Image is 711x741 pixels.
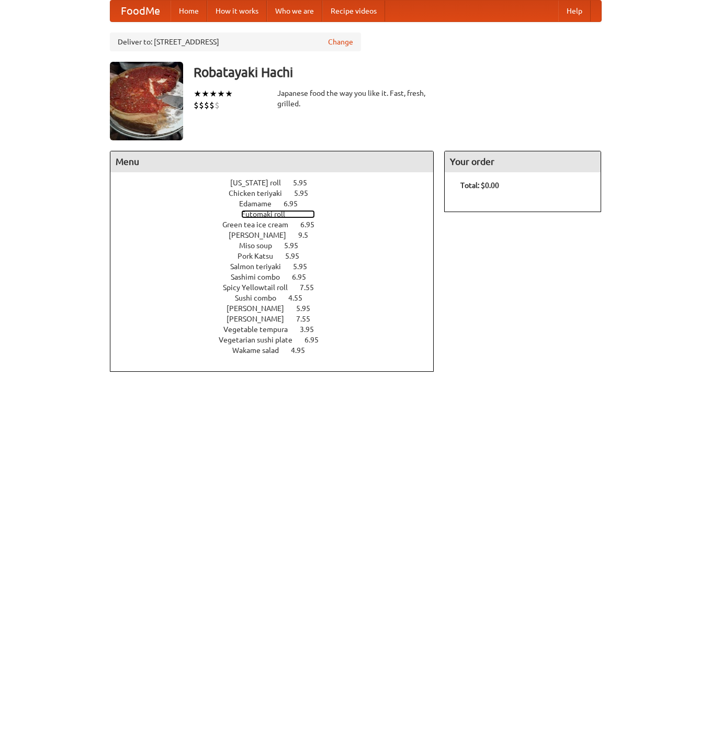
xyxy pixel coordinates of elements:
span: [PERSON_NAME] [229,231,297,239]
span: 3.95 [300,325,324,334]
a: Help [558,1,591,21]
a: FoodMe [110,1,171,21]
a: Who we are [267,1,322,21]
div: Deliver to: [STREET_ADDRESS] [110,32,361,51]
a: Edamame 6.95 [239,200,317,208]
span: Green tea ice cream [222,220,299,229]
a: Wakame salad 4.95 [232,346,324,355]
span: Miso soup [239,241,283,250]
span: Futomaki roll [241,210,296,218]
a: How it works [207,1,267,21]
li: ★ [194,88,201,99]
span: Pork Katsu [238,252,284,260]
a: Change [328,37,353,47]
li: $ [204,99,209,111]
a: Sushi combo 4.55 [235,294,322,302]
li: ★ [209,88,217,99]
a: [PERSON_NAME] 5.95 [227,304,330,313]
span: [US_STATE] roll [230,179,291,187]
span: [PERSON_NAME] [227,304,295,313]
span: Sushi combo [235,294,287,302]
span: 4.55 [288,294,313,302]
a: Salmon teriyaki 5.95 [230,262,326,271]
span: Edamame [239,200,282,208]
a: Chicken teriyaki 5.95 [229,189,328,197]
span: 7.55 [300,283,324,292]
span: 9.5 [298,231,319,239]
span: 6.95 [284,200,308,208]
a: Vegetarian sushi plate 6.95 [219,336,338,344]
span: 5.95 [284,241,309,250]
a: Sashimi combo 6.95 [231,273,325,281]
a: [US_STATE] roll 5.95 [230,179,326,187]
span: 5.95 [285,252,310,260]
a: Home [171,1,207,21]
img: angular.jpg [110,62,183,140]
li: $ [215,99,220,111]
span: Salmon teriyaki [230,262,291,271]
span: Vegetarian sushi plate [219,336,303,344]
a: Green tea ice cream 6.95 [222,220,334,229]
span: 6.95 [292,273,317,281]
div: Japanese food the way you like it. Fast, fresh, grilled. [277,88,434,109]
b: Total: $0.00 [460,181,499,190]
li: ★ [217,88,225,99]
span: Wakame salad [232,346,289,355]
h4: Your order [445,151,601,172]
span: [PERSON_NAME] [227,315,295,323]
a: Pork Katsu 5.95 [238,252,319,260]
a: Miso soup 5.95 [239,241,318,250]
a: Recipe videos [322,1,385,21]
li: ★ [225,88,233,99]
span: 6.95 [300,220,325,229]
a: [PERSON_NAME] 9.5 [229,231,328,239]
span: 5.95 [294,189,319,197]
a: [PERSON_NAME] 7.55 [227,315,330,323]
li: $ [209,99,215,111]
span: Chicken teriyaki [229,189,292,197]
span: 6.95 [304,336,329,344]
span: 5.95 [293,262,318,271]
li: ★ [201,88,209,99]
span: 5.95 [296,304,321,313]
a: Vegetable tempura 3.95 [223,325,333,334]
span: 5.95 [293,179,318,187]
a: Futomaki roll [241,210,315,218]
span: 7.55 [296,315,321,323]
span: Vegetable tempura [223,325,298,334]
h4: Menu [110,151,434,172]
h3: Robatayaki Hachi [194,62,602,83]
li: $ [199,99,204,111]
li: $ [194,99,199,111]
span: 4.95 [291,346,315,355]
a: Spicy Yellowtail roll 7.55 [223,283,333,292]
span: Sashimi combo [231,273,290,281]
span: Spicy Yellowtail roll [223,283,298,292]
